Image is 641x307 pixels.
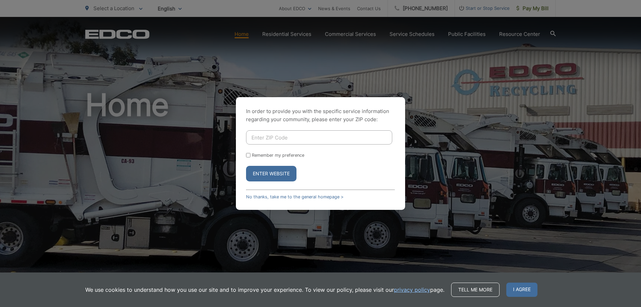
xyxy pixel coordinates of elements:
button: Enter Website [246,166,296,181]
p: In order to provide you with the specific service information regarding your community, please en... [246,107,395,124]
a: privacy policy [394,286,430,294]
p: We use cookies to understand how you use our site and to improve your experience. To view our pol... [85,286,444,294]
a: Tell me more [451,283,500,297]
input: Enter ZIP Code [246,130,392,145]
a: No thanks, take me to the general homepage > [246,194,344,199]
label: Remember my preference [252,153,304,158]
span: I agree [506,283,537,297]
